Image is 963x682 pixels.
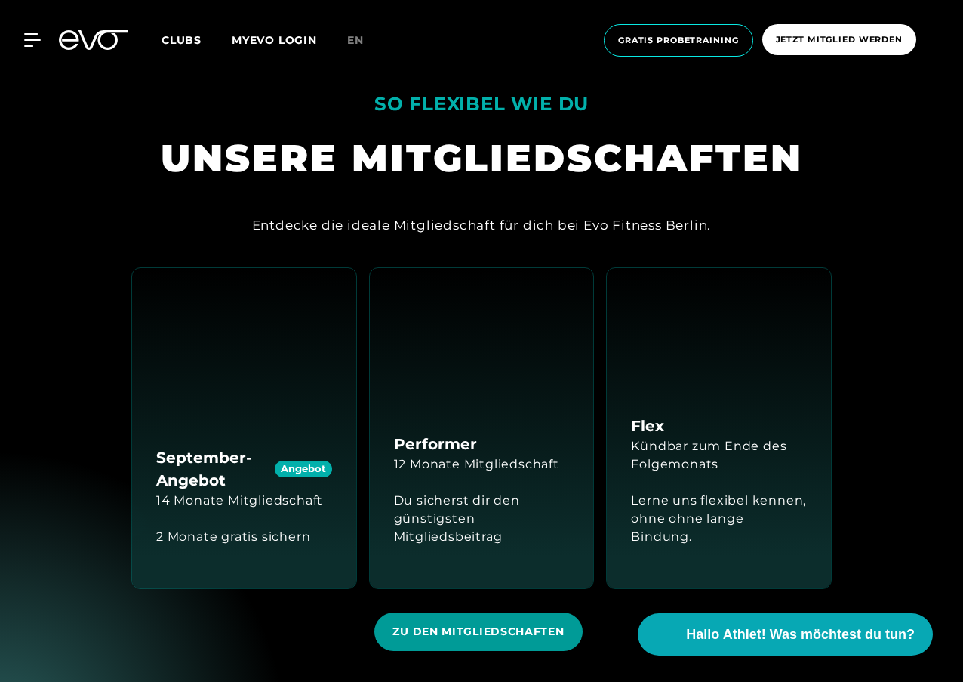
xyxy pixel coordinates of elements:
div: SO FLEXIBEL WIE DU [374,86,589,122]
div: Du sicherst dir den günstigsten Mitgliedsbeitrag [394,492,570,546]
span: en [347,33,364,47]
button: Hallo Athlet! Was möchtest du tun? [638,613,933,656]
div: 2 Monate gratis sichern [156,528,310,546]
h4: Performer [394,433,477,455]
a: ZU DEN MITGLIEDSCHAFTEN [374,601,588,662]
a: MYEVO LOGIN [232,33,317,47]
span: Hallo Athlet! Was möchtest du tun? [686,625,915,645]
div: Lerne uns flexibel kennen, ohne ohne lange Bindung. [631,492,807,546]
a: en [347,32,382,49]
div: UNSERE MITGLIED­SCHAFTEN [161,134,803,183]
span: ZU DEN MITGLIEDSCHAFTEN [392,624,564,640]
span: Jetzt Mitglied werden [776,33,903,46]
h4: September-Angebot [156,446,332,492]
a: Gratis Probetraining [599,24,758,57]
div: 12 Monate Mitgliedschaft [394,455,559,474]
span: Clubs [162,33,202,47]
div: 14 Monate Mitgliedschaft [156,492,323,510]
a: Clubs [162,32,232,47]
a: Jetzt Mitglied werden [758,24,921,57]
span: Gratis Probetraining [618,34,739,47]
div: Entdecke die ideale Mitgliedschaft für dich bei Evo Fitness Berlin. [252,213,712,237]
div: Angebot [275,461,332,478]
h4: Flex [631,415,664,437]
div: Kündbar zum Ende des Folgemonats [631,437,807,474]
